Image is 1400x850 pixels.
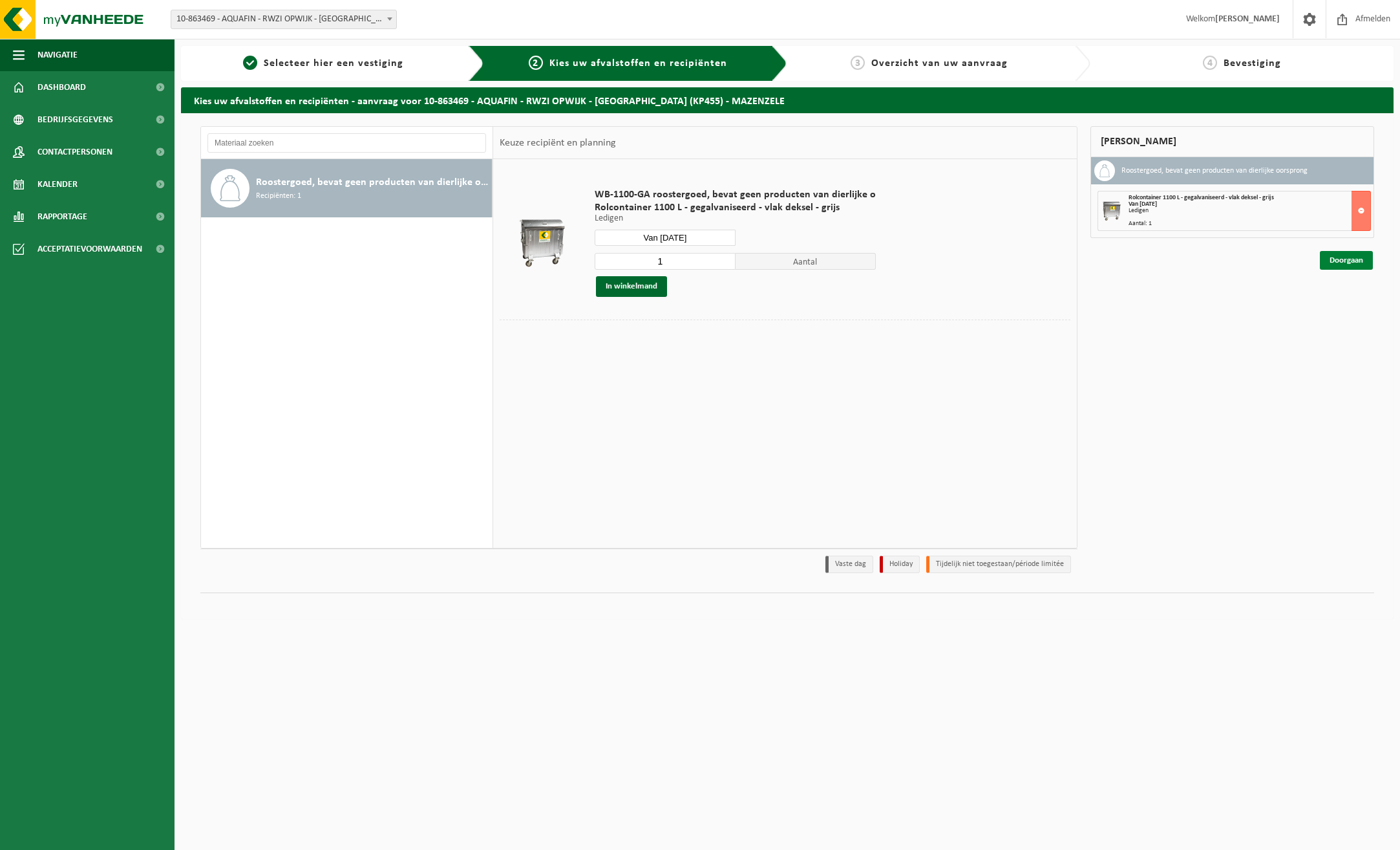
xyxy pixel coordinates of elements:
span: Navigatie [37,39,78,71]
span: Aantal [736,253,876,270]
div: Aantal: 1 [1129,221,1370,227]
div: Keuze recipiënt en planning [493,127,622,159]
span: WB-1100-GA roostergoed, bevat geen producten van dierlijke o [595,188,876,201]
div: [PERSON_NAME] [1090,126,1374,157]
span: 3 [851,56,865,70]
li: Vaste dag [825,556,873,573]
input: Materiaal zoeken [207,133,486,153]
span: 1 [243,56,257,70]
span: Acceptatievoorwaarden [37,233,142,265]
span: 4 [1203,56,1217,70]
li: Holiday [880,556,920,573]
span: Bedrijfsgegevens [37,104,113,136]
li: Tijdelijk niet toegestaan/période limitée [926,556,1071,573]
input: Selecteer datum [595,230,736,246]
span: 10-863469 - AQUAFIN - RWZI OPWIJK - MAZENZELE (KP455) - MAZENZELE [171,10,396,28]
span: 10-863469 - AQUAFIN - RWZI OPWIJK - MAZENZELE (KP455) - MAZENZELE [171,10,397,29]
span: Rolcontainer 1100 L - gegalvaniseerd - vlak deksel - grijs [1129,194,1274,201]
span: Contactpersonen [37,136,112,168]
span: Rolcontainer 1100 L - gegalvaniseerd - vlak deksel - grijs [595,201,876,214]
button: In winkelmand [596,276,667,297]
h2: Kies uw afvalstoffen en recipiënten - aanvraag voor 10-863469 - AQUAFIN - RWZI OPWIJK - [GEOGRAPH... [181,87,1394,113]
h3: Roostergoed, bevat geen producten van dierlijke oorsprong [1121,160,1308,181]
span: Roostergoed, bevat geen producten van dierlijke oorsprong [256,175,489,190]
span: Bevestiging [1224,58,1281,69]
p: Ledigen [595,214,876,223]
span: Dashboard [37,71,86,104]
span: Rapportage [37,201,87,233]
span: Kalender [37,168,78,201]
strong: Van [DATE] [1129,201,1157,208]
span: Selecteer hier een vestiging [264,58,403,69]
div: Ledigen [1129,208,1370,214]
span: 2 [529,56,543,70]
span: Recipiënten: 1 [256,190,301,202]
span: Kies uw afvalstoffen en recipiënten [549,58,727,69]
strong: [PERSON_NAME] [1215,14,1280,24]
span: Overzicht van uw aanvraag [871,58,1008,69]
a: Doorgaan [1320,251,1373,270]
button: Roostergoed, bevat geen producten van dierlijke oorsprong Recipiënten: 1 [201,159,493,217]
a: 1Selecteer hier een vestiging [187,56,458,71]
